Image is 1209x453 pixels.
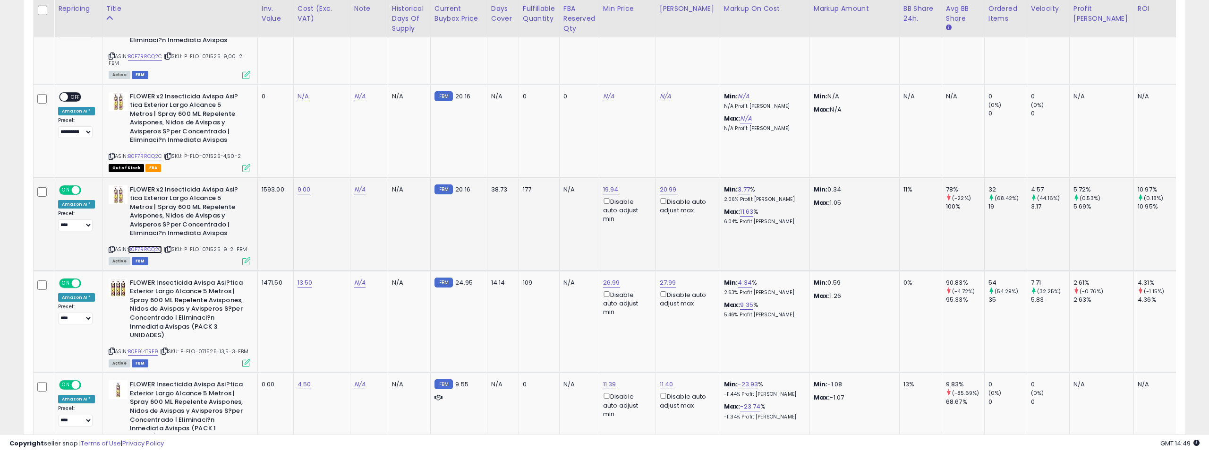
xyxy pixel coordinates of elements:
div: Disable auto adjust max [660,196,713,215]
div: Min Price [603,4,652,14]
a: B0F7RRCQ2C [128,152,162,160]
a: 20.99 [660,185,677,194]
div: % [724,208,802,225]
small: (-1.15%) [1144,287,1164,295]
div: Avg BB Share [946,4,980,24]
span: FBM [132,257,149,265]
a: 9.35 [740,300,753,310]
div: 0 [988,380,1027,389]
div: 95.33% [946,296,984,304]
span: OFF [68,93,83,101]
span: | SKU: P-FLO-071525-9-2-FBM [164,245,247,253]
strong: Max: [814,393,830,402]
span: OFF [80,381,95,389]
div: N/A [491,92,511,101]
strong: Copyright [9,439,44,448]
div: Note [354,4,384,14]
a: N/A [660,92,671,101]
div: 0 [1031,380,1069,389]
div: Title [106,4,254,14]
div: 7.71 [1031,279,1069,287]
p: 6.04% Profit [PERSON_NAME] [724,218,802,225]
div: 78% [946,185,984,194]
div: N/A [392,380,423,389]
div: % [724,402,802,420]
span: FBM [132,359,149,367]
a: N/A [740,114,751,123]
div: % [724,301,802,318]
a: N/A [298,92,309,101]
div: 0 [1031,92,1069,101]
strong: Max: [814,291,830,300]
div: % [724,279,802,296]
p: 1.26 [814,292,892,300]
p: 0.59 [814,279,892,287]
div: 5.83 [1031,296,1069,304]
a: B0F914TRF9 [128,348,159,356]
div: Amazon AI * [58,200,95,209]
b: Min: [724,380,738,389]
small: FBM [434,91,453,101]
div: Days Cover [491,4,515,24]
small: (0.53%) [1080,194,1100,202]
div: Disable auto adjust max [660,289,713,308]
p: 2.06% Profit [PERSON_NAME] [724,196,802,203]
small: FBM [434,278,453,287]
div: Preset: [58,117,95,139]
a: B0F7RRCQ2C [128,52,162,61]
div: BB Share 24h. [903,4,938,24]
div: 0 [262,92,286,101]
p: N/A [814,105,892,114]
div: 11% [903,185,935,194]
span: All listings currently available for purchase on Amazon [109,71,130,79]
div: Disable auto adjust min [603,196,648,224]
b: Max: [724,402,741,411]
a: 11.39 [603,380,616,389]
a: 4.34 [738,278,752,287]
b: FLOWER Insecticida Avispa Asi?tica Exterior Largo Alcance 5 Metros | Spray 600 ML Repelente Avisp... [130,380,245,444]
b: Min: [724,92,738,101]
b: FLOWER Insecticida Avispa Asi?tica Exterior Largo Alcance 5 Metros | Spray 600 ML Repelente Avisp... [130,279,245,342]
small: FBM [434,379,453,389]
div: N/A [392,185,423,194]
img: 51tIDNWq5lL._SL40_.jpg [109,279,128,297]
div: 4.57 [1031,185,1069,194]
a: N/A [354,380,366,389]
a: Privacy Policy [122,439,164,448]
b: Max: [724,207,741,216]
div: 1593.00 [262,185,286,194]
strong: Min: [814,380,828,389]
a: 11.40 [660,380,673,389]
a: N/A [354,278,366,287]
div: N/A [1073,380,1126,389]
b: FLOWER x2 Insecticida Avispa Asi?tica Exterior Largo Alcance 5 Metros | Spray 600 ML Repelente Av... [130,92,245,147]
a: 4.50 [298,380,311,389]
div: N/A [392,279,423,287]
div: Preset: [58,210,95,232]
small: (-22%) [952,194,971,202]
a: -23.74 [740,402,760,411]
small: (-0.76%) [1080,287,1103,295]
div: Repricing [58,4,98,14]
b: FLOWER x2 Insecticida Avispa Asi?tica Exterior Largo Alcance 5 Metros | Spray 600 ML Repelente Av... [130,185,245,240]
a: 9.00 [298,185,311,194]
div: 0 [1031,398,1069,406]
a: 19.94 [603,185,619,194]
div: 90.83% [946,279,984,287]
span: 24.95 [455,278,473,287]
img: 41xW-zRUKHL._SL40_.jpg [109,185,128,204]
span: 2025-08-13 14:49 GMT [1160,439,1200,448]
a: N/A [354,92,366,101]
span: FBA [145,164,162,172]
div: 0 [523,92,552,101]
div: Velocity [1031,4,1065,14]
a: 26.99 [603,278,620,287]
div: 38.73 [491,185,511,194]
small: (68.42%) [995,194,1019,202]
div: N/A [563,279,592,287]
div: Inv. value [262,4,289,24]
div: N/A [563,380,592,389]
div: 68.67% [946,398,984,406]
div: 109 [523,279,552,287]
div: 35 [988,296,1027,304]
